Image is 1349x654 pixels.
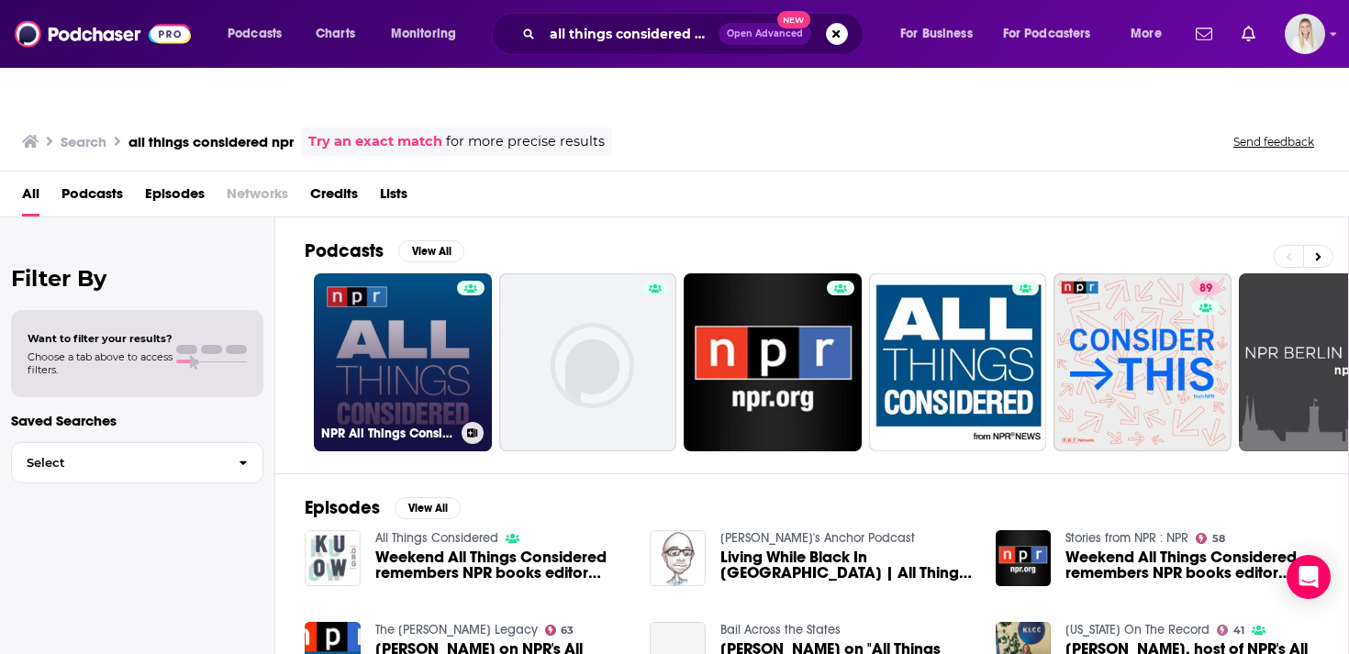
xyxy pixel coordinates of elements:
span: Want to filter your results? [28,332,173,345]
h2: Filter By [11,265,263,292]
a: Oregon On The Record [1065,622,1210,637]
span: for more precise results [446,131,605,152]
a: Living While Black In Japan | All Things Considered | NPR [720,549,974,581]
span: For Business [900,21,973,47]
a: 41 [1217,625,1244,636]
button: View All [395,497,461,519]
span: Podcasts [228,21,282,47]
a: NPR All Things Considered [314,273,492,451]
a: Weekend All Things Considered remembers NPR books editor Petra Mayer [375,549,629,581]
span: 58 [1212,535,1225,543]
h3: all things considered npr [128,133,294,150]
a: Episodes [145,179,205,216]
span: Open Advanced [727,29,803,39]
a: Weekend All Things Considered remembers NPR books editor Petra Mayer [1065,549,1319,581]
span: New [777,11,810,28]
img: Living While Black In Japan | All Things Considered | NPR [650,530,706,586]
p: Saved Searches [11,412,263,429]
button: open menu [887,19,996,49]
a: Try an exact match [308,131,442,152]
img: Podchaser - Follow, Share and Rate Podcasts [15,17,191,51]
span: Charts [316,21,355,47]
button: Send feedback [1228,134,1320,150]
h2: Podcasts [305,239,384,262]
span: 41 [1233,626,1244,635]
h3: Search [61,133,106,150]
a: Stories from NPR : NPR [1065,530,1188,546]
a: The Rabbi Sacks Legacy [375,622,538,637]
span: More [1131,21,1162,47]
button: open menu [1118,19,1185,49]
button: open menu [378,19,480,49]
a: 63 [545,625,574,636]
span: Networks [227,179,288,216]
span: 89 [1199,280,1212,298]
a: Lists [380,179,407,216]
a: Credits [310,179,358,216]
span: Weekend All Things Considered remembers NPR books editor [PERSON_NAME] [1065,549,1319,581]
span: Monitoring [391,21,456,47]
div: Search podcasts, credits, & more... [509,13,881,55]
span: 63 [561,626,574,635]
img: Weekend All Things Considered remembers NPR books editor Petra Mayer [996,530,1052,586]
h2: Episodes [305,496,380,519]
button: open menu [215,19,306,49]
span: Living While Black In [GEOGRAPHIC_DATA] | All Things Considered | NPR [720,549,974,581]
img: User Profile [1285,14,1325,54]
a: 58 [1196,533,1225,544]
a: All [22,179,39,216]
div: Open Intercom Messenger [1287,555,1331,599]
button: Select [11,442,263,483]
a: All Things Considered [375,530,498,546]
span: Weekend All Things Considered remembers NPR books editor [PERSON_NAME] [375,549,629,581]
a: Show notifications dropdown [1188,18,1220,50]
a: PodcastsView All [305,239,464,262]
a: John Jr's Anchor Podcast [720,530,915,546]
button: Open AdvancedNew [719,23,811,45]
button: View All [398,240,464,262]
a: 89 [1192,281,1220,295]
a: Charts [304,19,366,49]
button: Show profile menu [1285,14,1325,54]
span: Logged in as smclean [1285,14,1325,54]
img: Weekend All Things Considered remembers NPR books editor Petra Mayer [305,530,361,586]
h3: NPR All Things Considered [321,426,454,441]
a: EpisodesView All [305,496,461,519]
span: For Podcasters [1003,21,1091,47]
a: Show notifications dropdown [1234,18,1263,50]
button: open menu [991,19,1118,49]
a: Podcasts [61,179,123,216]
input: Search podcasts, credits, & more... [542,19,719,49]
a: 89 [1054,273,1232,451]
span: Choose a tab above to access filters. [28,350,173,376]
a: Bail Across the States [720,622,841,637]
span: Select [12,457,224,469]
